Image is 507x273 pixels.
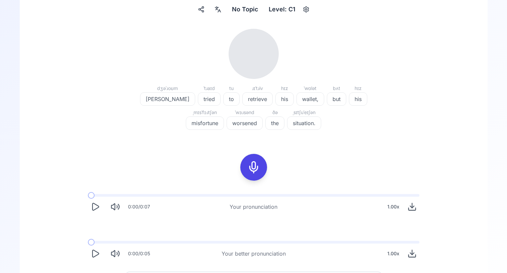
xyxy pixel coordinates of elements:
[297,95,324,103] span: wallet,
[349,92,367,106] button: his
[275,92,294,106] button: his
[227,116,263,130] button: worsened
[227,119,262,127] span: worsened
[349,95,367,103] span: his
[223,84,240,92] div: tu
[296,92,324,106] button: wallet,
[108,246,123,261] button: Mute
[223,92,240,106] button: to
[140,84,195,92] div: dʒəˈɹoʊm
[227,108,263,116] div: ˈwɜɹsənd
[224,95,239,103] span: to
[140,95,195,103] span: [PERSON_NAME]
[327,95,346,103] span: but
[198,92,221,106] button: tried
[266,3,298,15] div: Level: C1
[276,95,293,103] span: his
[198,84,221,92] div: ˈtɹaɪd
[186,116,224,130] button: misfortune
[242,92,273,106] button: retrieve
[265,108,284,116] div: ðə
[232,5,258,14] span: No Topic
[230,203,277,211] div: Your pronunciation
[88,246,103,261] button: Play
[266,119,284,127] span: the
[229,3,261,15] button: No Topic
[296,84,324,92] div: ˈwɑlət
[128,203,150,210] div: 0:00 / 0:07
[128,250,150,257] div: 0:00 / 0:05
[140,92,195,106] button: [PERSON_NAME]
[385,247,402,260] div: 1.00 x
[327,84,346,92] div: bʌt
[186,119,224,127] span: misfortune
[405,199,419,214] button: Download audio
[222,250,286,258] div: Your better pronunciation
[405,246,419,261] button: Download audio
[198,95,220,103] span: tried
[287,119,321,127] span: situation.
[287,108,321,116] div: ˌsɪtʃuˈeɪʃən
[385,200,402,213] div: 1.00 x
[287,116,321,130] button: situation.
[327,92,346,106] button: but
[243,95,272,103] span: retrieve
[186,108,224,116] div: ˌmɪsˈfɔɹtʃən
[275,84,294,92] div: hɪz
[266,3,311,15] button: Level: C1
[88,199,103,214] button: Play
[349,84,367,92] div: hɪz
[242,84,273,92] div: ɹɪˈtɹiv
[265,116,284,130] button: the
[108,199,123,214] button: Mute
